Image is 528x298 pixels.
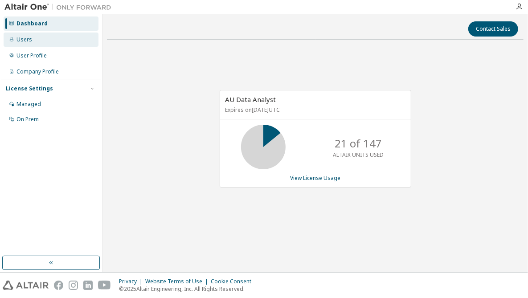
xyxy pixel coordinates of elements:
[4,3,116,12] img: Altair One
[3,281,49,290] img: altair_logo.svg
[16,116,39,123] div: On Prem
[69,281,78,290] img: instagram.svg
[290,174,340,182] a: View License Usage
[16,101,41,108] div: Managed
[119,285,257,293] p: © 2025 Altair Engineering, Inc. All Rights Reserved.
[16,36,32,43] div: Users
[98,281,111,290] img: youtube.svg
[119,278,145,285] div: Privacy
[335,136,382,151] p: 21 of 147
[16,52,47,59] div: User Profile
[225,106,403,114] p: Expires on [DATE] UTC
[6,85,53,92] div: License Settings
[211,278,257,285] div: Cookie Consent
[468,21,518,37] button: Contact Sales
[83,281,93,290] img: linkedin.svg
[16,68,59,75] div: Company Profile
[145,278,211,285] div: Website Terms of Use
[333,151,384,159] p: ALTAIR UNITS USED
[225,95,276,104] span: AU Data Analyst
[16,20,48,27] div: Dashboard
[54,281,63,290] img: facebook.svg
